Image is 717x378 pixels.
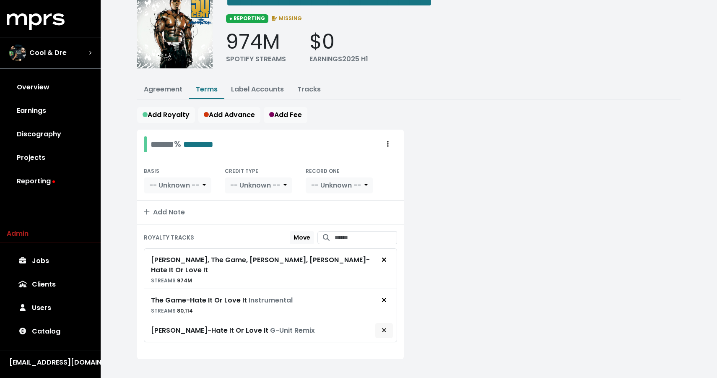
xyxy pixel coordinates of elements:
[151,255,375,275] div: [PERSON_NAME], The Game, [PERSON_NAME], [PERSON_NAME] - Hate It Or Love It
[306,167,340,175] small: RECORD ONE
[183,140,213,149] span: Edit value
[7,169,94,193] a: Reporting
[137,107,195,123] button: Add Royalty
[7,249,94,273] a: Jobs
[7,357,94,368] button: [EMAIL_ADDRESS][DOMAIN_NAME]
[198,107,260,123] button: Add Advance
[297,84,321,94] a: Tracks
[270,15,302,22] span: MISSING
[151,295,293,305] div: The Game - Hate It Or Love It
[149,180,199,190] span: -- Unknown --
[379,136,397,152] button: Royalty administration options
[306,177,373,193] button: -- Unknown --
[249,295,293,305] span: Instrumental
[144,207,185,217] span: Add Note
[144,84,182,94] a: Agreement
[7,99,94,123] a: Earnings
[151,307,176,314] span: STREAMS
[9,44,26,61] img: The selected account / producer
[7,296,94,320] a: Users
[196,84,218,94] a: Terms
[7,76,94,99] a: Overview
[7,123,94,146] a: Discography
[143,110,190,120] span: Add Royalty
[151,326,315,336] div: [PERSON_NAME] - Hate It Or Love It
[290,231,314,244] button: Move
[9,357,91,368] div: [EMAIL_ADDRESS][DOMAIN_NAME]
[174,138,181,150] span: %
[311,180,361,190] span: -- Unknown --
[137,201,404,224] button: Add Note
[151,307,193,314] small: 80,114
[29,48,67,58] span: Cool & Dre
[226,54,286,64] div: SPOTIFY STREAMS
[375,323,393,339] button: Remove royalty target
[226,14,268,23] span: ● REPORTING
[225,177,292,193] button: -- Unknown --
[151,140,174,149] span: Edit value
[309,54,368,64] div: EARNINGS 2025 H1
[7,320,94,343] a: Catalog
[335,231,397,244] input: Search for tracks by title and link them to this royalty
[294,233,310,242] span: Move
[230,180,280,190] span: -- Unknown --
[144,234,194,242] small: ROYALTY TRACKS
[270,326,315,335] span: G-Unit Remix
[151,277,192,284] small: 974M
[144,167,159,175] small: BASIS
[309,30,368,54] div: $0
[7,146,94,169] a: Projects
[144,177,211,193] button: -- Unknown --
[151,277,176,284] span: STREAMS
[264,107,307,123] button: Add Fee
[375,252,393,268] button: Remove royalty target
[204,110,255,120] span: Add Advance
[7,273,94,296] a: Clients
[225,167,258,175] small: CREDIT TYPE
[231,84,284,94] a: Label Accounts
[375,292,393,308] button: Remove royalty target
[7,16,65,26] a: mprs logo
[226,30,286,54] div: 974M
[269,110,302,120] span: Add Fee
